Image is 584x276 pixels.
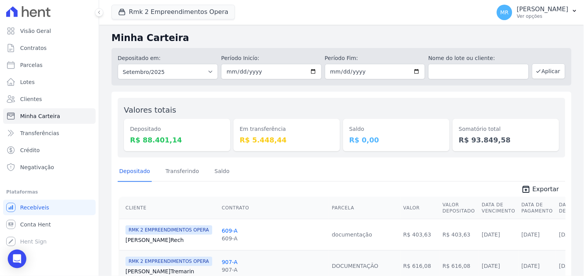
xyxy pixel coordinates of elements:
[3,57,96,73] a: Parcelas
[20,44,46,52] span: Contratos
[3,142,96,158] a: Crédito
[3,108,96,124] a: Minha Carteira
[522,185,531,194] i: unarchive
[221,54,321,62] label: Período Inicío:
[112,5,235,19] button: Rmk 2 Empreendimentos Opera
[3,74,96,90] a: Lotes
[125,257,212,266] span: RMK 2 EMPREENDIMENTOS OPERA
[20,163,54,171] span: Negativação
[400,219,440,250] td: R$ 403,63
[479,197,518,219] th: Data de Vencimento
[130,125,224,133] dt: Depositado
[20,61,43,69] span: Parcelas
[240,125,334,133] dt: Em transferência
[400,197,440,219] th: Valor
[482,263,500,269] a: [DATE]
[3,40,96,56] a: Contratos
[20,112,60,120] span: Minha Carteira
[3,217,96,232] a: Conta Hent
[517,5,569,13] p: [PERSON_NAME]
[459,125,553,133] dt: Somatório total
[20,146,40,154] span: Crédito
[522,263,540,269] a: [DATE]
[222,259,238,265] a: 907-A
[519,197,556,219] th: Data de Pagamento
[124,105,176,115] label: Valores totais
[125,236,216,244] a: [PERSON_NAME]Rech
[522,231,540,238] a: [DATE]
[532,185,559,194] span: Exportar
[332,263,378,269] a: DOCUMENTAÇÃO
[8,250,26,268] div: Open Intercom Messenger
[20,129,59,137] span: Transferências
[517,13,569,19] p: Ver opções
[491,2,584,23] button: MR [PERSON_NAME] Ver opções
[3,159,96,175] a: Negativação
[3,125,96,141] a: Transferências
[559,231,577,238] a: [DATE]
[20,78,35,86] span: Lotes
[20,95,42,103] span: Clientes
[349,125,443,133] dt: Saldo
[349,135,443,145] dd: R$ 0,00
[440,197,479,219] th: Valor Depositado
[119,197,219,219] th: Cliente
[3,200,96,215] a: Recebíveis
[329,197,400,219] th: Parcela
[240,135,334,145] dd: R$ 5.448,44
[3,23,96,39] a: Visão Geral
[20,204,49,211] span: Recebíveis
[20,221,51,228] span: Conta Hent
[459,135,553,145] dd: R$ 93.849,58
[500,10,509,15] span: MR
[428,54,529,62] label: Nome do lote ou cliente:
[130,135,224,145] dd: R$ 88.401,14
[219,197,329,219] th: Contrato
[125,267,216,275] a: [PERSON_NAME]Tremarin
[222,266,238,274] div: 907-A
[532,63,565,79] button: Aplicar
[325,54,425,62] label: Período Fim:
[6,187,93,197] div: Plataformas
[482,231,500,238] a: [DATE]
[118,55,161,61] label: Depositado em:
[332,231,372,238] a: documentação
[20,27,51,35] span: Visão Geral
[222,235,238,242] div: 609-A
[125,225,212,235] span: RMK 2 EMPREENDIMENTOS OPERA
[515,185,565,195] a: unarchive Exportar
[164,162,201,182] a: Transferindo
[118,162,152,182] a: Depositado
[440,219,479,250] td: R$ 403,63
[559,263,577,269] a: [DATE]
[222,228,238,234] a: 609-A
[3,91,96,107] a: Clientes
[213,162,231,182] a: Saldo
[112,31,572,45] h2: Minha Carteira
